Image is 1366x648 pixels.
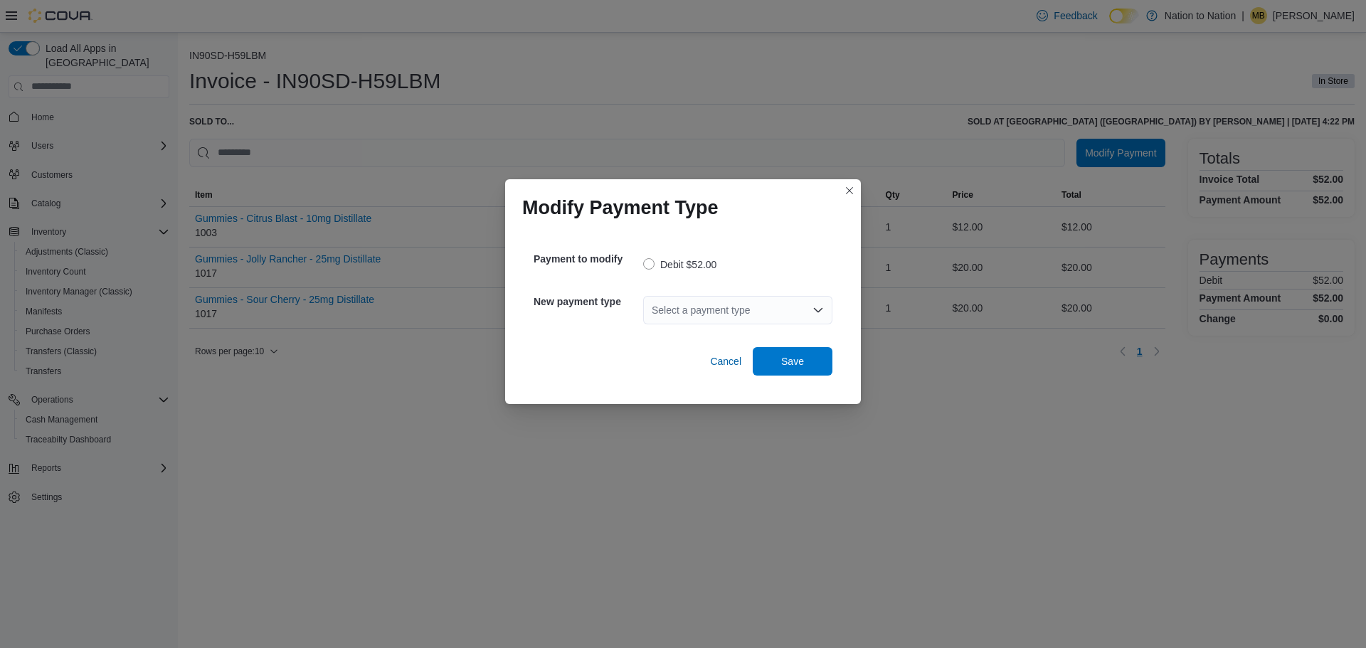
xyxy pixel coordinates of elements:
[704,347,747,376] button: Cancel
[781,354,804,368] span: Save
[841,182,858,199] button: Closes this modal window
[812,304,824,316] button: Open list of options
[534,245,640,273] h5: Payment to modify
[522,196,719,219] h1: Modify Payment Type
[652,302,653,319] input: Accessible screen reader label
[753,347,832,376] button: Save
[534,287,640,316] h5: New payment type
[710,354,741,368] span: Cancel
[643,256,716,273] label: Debit $52.00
